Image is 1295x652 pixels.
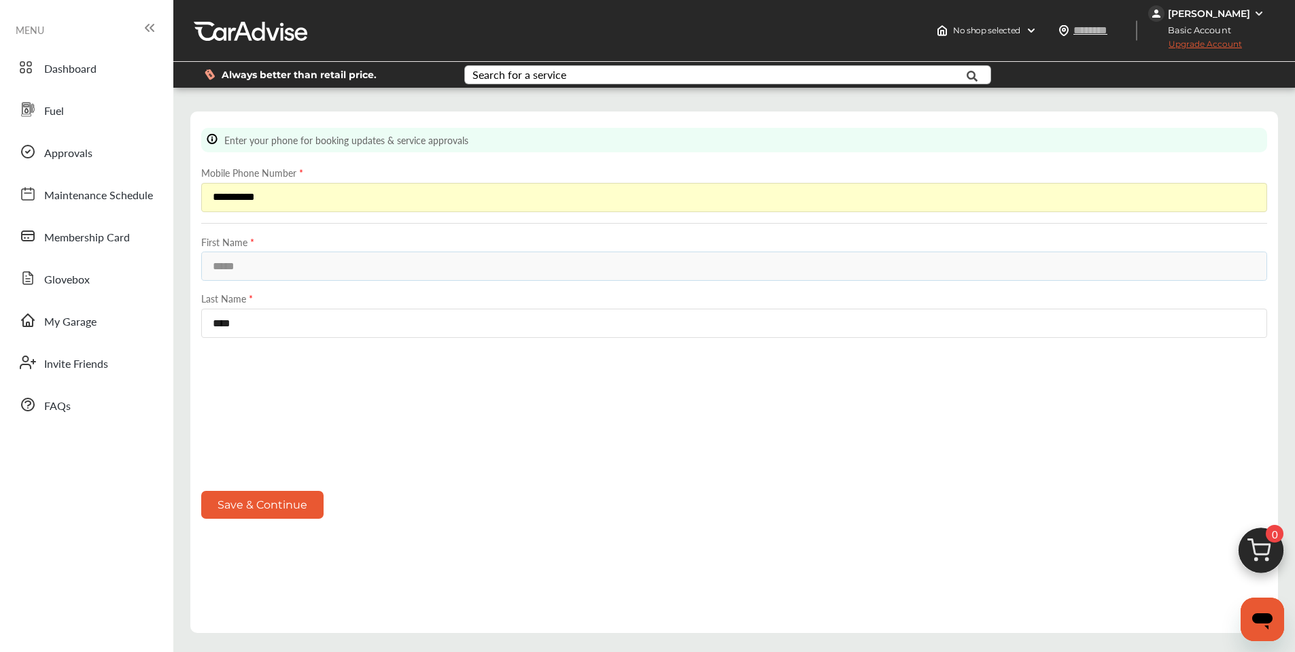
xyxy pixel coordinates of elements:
span: FAQs [44,398,71,415]
span: Maintenance Schedule [44,187,153,205]
a: Fuel [12,92,160,127]
a: FAQs [12,387,160,422]
div: [PERSON_NAME] [1168,7,1250,20]
span: Always better than retail price. [222,70,377,80]
span: Upgrade Account [1148,39,1242,56]
span: Basic Account [1150,23,1241,37]
a: Invite Friends [12,345,160,380]
a: Maintenance Schedule [12,176,160,211]
span: Approvals [44,145,92,162]
img: header-down-arrow.9dd2ce7d.svg [1026,25,1037,36]
button: Save & Continue [201,491,324,519]
span: MENU [16,24,44,35]
span: No shop selected [953,25,1020,36]
span: Membership Card [44,229,130,247]
span: My Garage [44,313,97,331]
span: Invite Friends [44,356,108,373]
img: WGsFRI8htEPBVLJbROoPRyZpYNWhNONpIPPETTm6eUC0GeLEiAAAAAElFTkSuQmCC [1254,8,1264,19]
a: Membership Card [12,218,160,254]
label: First Name [201,235,1267,249]
a: Dashboard [12,50,160,85]
img: cart_icon.3d0951e8.svg [1228,521,1294,587]
iframe: Button to launch messaging window [1241,598,1284,641]
a: My Garage [12,303,160,338]
label: Last Name [201,292,1267,305]
img: header-home-logo.8d720a4f.svg [937,25,948,36]
span: 0 [1266,525,1283,543]
img: info-Icon.6181e609.svg [207,133,218,145]
div: Search for a service [472,69,566,80]
span: Dashboard [44,61,97,78]
a: Approvals [12,134,160,169]
img: header-divider.bc55588e.svg [1136,20,1137,41]
div: Enter your phone for booking updates & service approvals [201,128,1267,152]
img: jVpblrzwTbfkPYzPPzSLxeg0AAAAASUVORK5CYII= [1148,5,1164,22]
img: location_vector.a44bc228.svg [1058,25,1069,36]
span: Fuel [44,103,64,120]
img: dollor_label_vector.a70140d1.svg [205,69,215,80]
label: Mobile Phone Number [201,166,1267,179]
span: Glovebox [44,271,90,289]
a: Glovebox [12,260,160,296]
